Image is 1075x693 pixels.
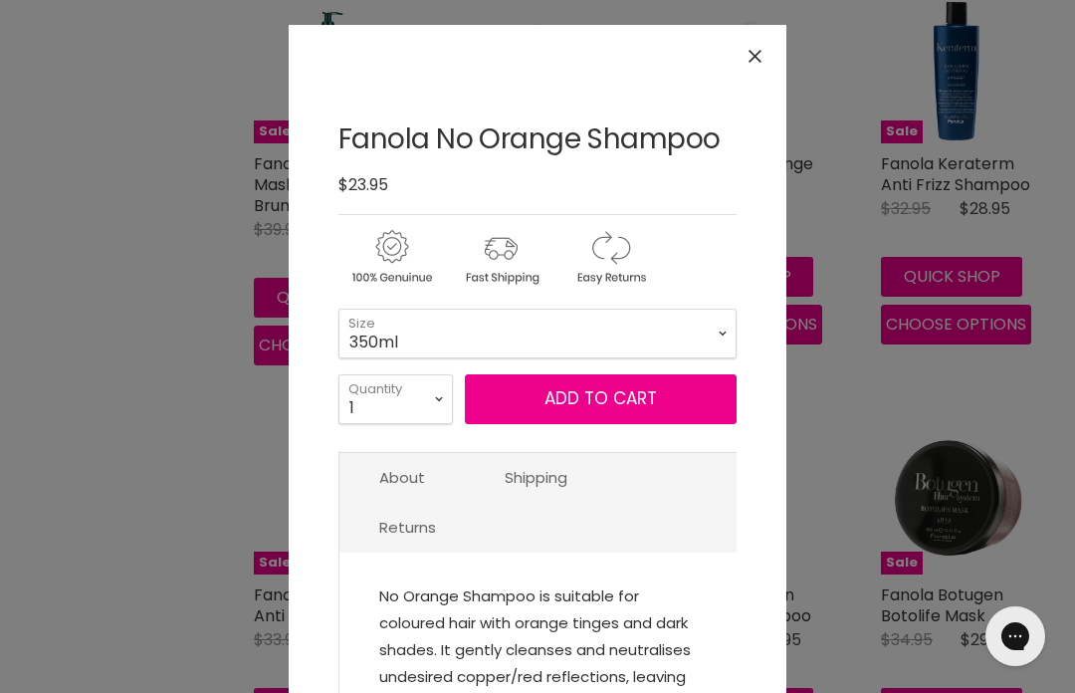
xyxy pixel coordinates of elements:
a: Fanola No Orange Shampoo [338,119,721,158]
button: Add to cart [465,374,737,424]
iframe: Gorgias live chat messenger [975,599,1055,673]
span: Add to cart [544,386,657,410]
img: genuine.gif [338,227,444,288]
img: returns.gif [557,227,663,288]
span: $23.95 [338,173,388,196]
select: Quantity [338,374,453,424]
a: Shipping [465,453,607,502]
a: Returns [339,503,476,552]
button: Close [734,35,776,78]
img: shipping.gif [448,227,553,288]
a: About [339,453,465,502]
